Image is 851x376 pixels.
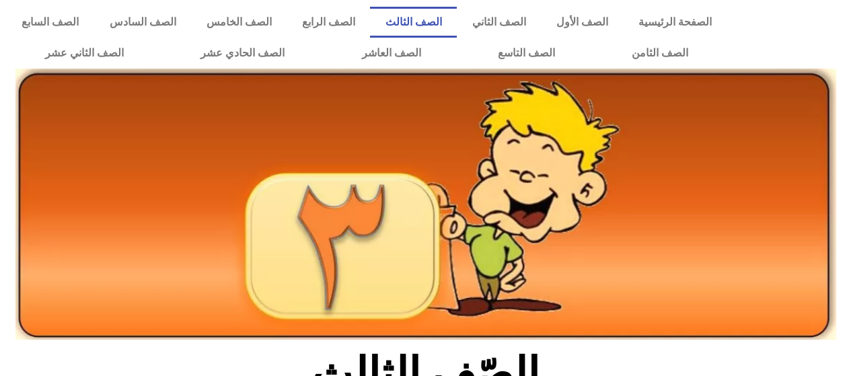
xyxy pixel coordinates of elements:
a: الصف الأول [541,7,623,38]
a: الصف الثالث [370,7,457,38]
a: الصف الحادي عشر [162,38,323,69]
a: الصف الرابع [287,7,370,38]
a: الصف الثاني [457,7,541,38]
a: الصف الثاني عشر [7,38,162,69]
a: الصف العاشر [324,38,459,69]
a: الصف الخامس [191,7,287,38]
a: الصف التاسع [459,38,593,69]
a: الصف السادس [94,7,191,38]
a: الصف السابع [7,7,94,38]
a: الصفحة الرئيسية [623,7,727,38]
a: الصف الثامن [593,38,727,69]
